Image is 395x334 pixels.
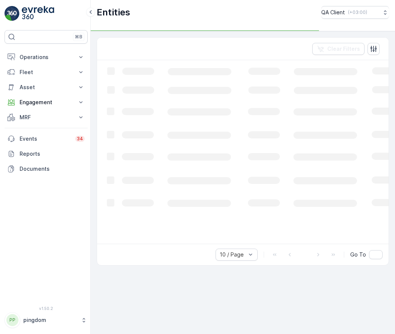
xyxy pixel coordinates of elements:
[20,53,73,61] p: Operations
[20,165,85,173] p: Documents
[22,6,54,21] img: logo_light-DOdMpM7g.png
[20,150,85,158] p: Reports
[77,136,83,142] p: 34
[5,306,88,311] span: v 1.50.2
[5,312,88,328] button: PPpingdom
[6,314,18,326] div: PP
[20,114,73,121] p: MRF
[312,43,365,55] button: Clear Filters
[20,68,73,76] p: Fleet
[327,45,360,53] p: Clear Filters
[97,6,130,18] p: Entities
[20,99,73,106] p: Engagement
[348,9,367,15] p: ( +03:00 )
[350,251,366,258] span: Go To
[5,146,88,161] a: Reports
[321,9,345,16] p: QA Client
[5,161,88,176] a: Documents
[5,65,88,80] button: Fleet
[5,131,88,146] a: Events34
[5,6,20,21] img: logo
[5,50,88,65] button: Operations
[23,316,77,324] p: pingdom
[5,80,88,95] button: Asset
[5,95,88,110] button: Engagement
[321,6,389,19] button: QA Client(+03:00)
[20,135,71,143] p: Events
[75,34,82,40] p: ⌘B
[20,83,73,91] p: Asset
[5,110,88,125] button: MRF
